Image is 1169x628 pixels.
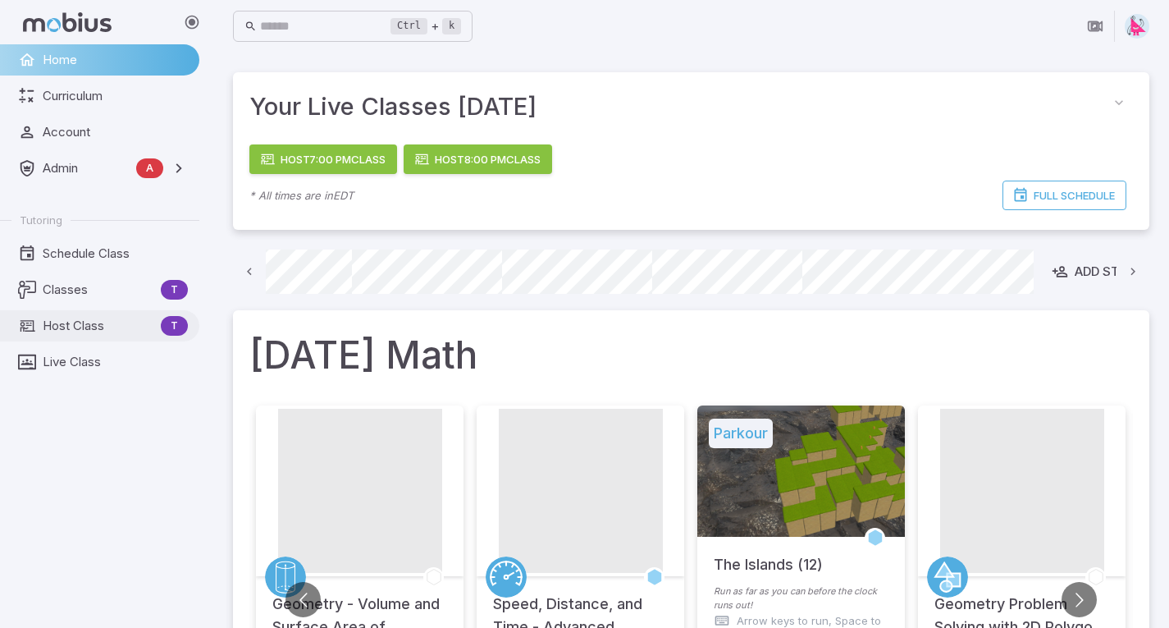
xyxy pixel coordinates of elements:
a: Geometry 2D [927,557,968,598]
button: Go to next slide [1062,582,1097,617]
span: T [161,318,188,334]
kbd: Ctrl [390,18,427,34]
span: Admin [43,159,130,177]
span: Account [43,123,188,141]
div: + [390,16,461,36]
span: A [136,160,163,176]
button: Join in Zoom Client [1080,11,1111,42]
span: Classes [43,281,154,299]
h1: [DATE] Math [249,327,1133,383]
p: Run as far as you can before the clock runs out! [714,584,888,612]
kbd: k [442,18,461,34]
button: Go to previous slide [285,582,321,617]
a: Host7:00 PMClass [249,144,397,174]
a: Geometry 3D [265,557,306,598]
a: Full Schedule [1002,181,1126,210]
span: Curriculum [43,87,188,105]
span: T [161,282,188,298]
div: Add Student [1052,263,1161,281]
img: right-triangle.svg [1125,14,1149,39]
button: collapse [1105,89,1133,117]
span: Home [43,51,188,69]
a: Host8:00 PMClass [404,144,552,174]
h5: Parkour [709,419,773,448]
span: Host Class [43,317,154,335]
span: Your Live Classes [DATE] [249,89,1105,125]
a: Speed/Distance/Time [486,557,527,598]
span: Schedule Class [43,245,188,263]
p: * All times are in EDT [249,187,354,204]
span: Tutoring [20,213,62,227]
h5: The Islands (12) [714,537,823,576]
span: Live Class [43,353,188,371]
